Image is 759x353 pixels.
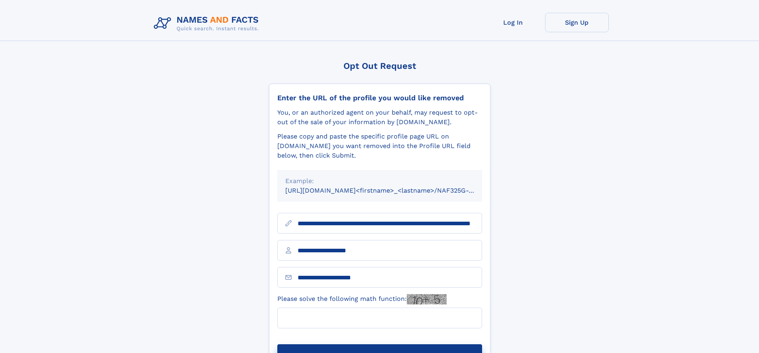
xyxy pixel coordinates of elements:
a: Sign Up [545,13,609,32]
div: Please copy and paste the specific profile page URL on [DOMAIN_NAME] you want removed into the Pr... [277,132,482,160]
small: [URL][DOMAIN_NAME]<firstname>_<lastname>/NAF325G-xxxxxxxx [285,187,497,194]
div: You, or an authorized agent on your behalf, may request to opt-out of the sale of your informatio... [277,108,482,127]
div: Enter the URL of the profile you would like removed [277,94,482,102]
a: Log In [481,13,545,32]
label: Please solve the following math function: [277,294,447,304]
img: Logo Names and Facts [151,13,265,34]
div: Opt Out Request [269,61,490,71]
div: Example: [285,176,474,186]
